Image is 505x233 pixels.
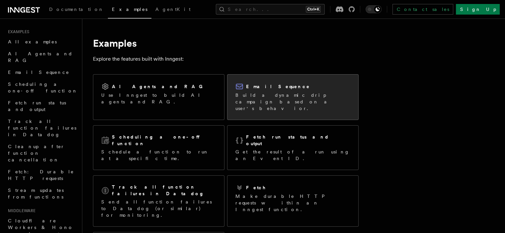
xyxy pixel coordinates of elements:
[5,48,78,66] a: AI Agents and RAG
[5,166,78,184] a: Fetch: Durable HTTP requests
[227,74,359,120] a: Email SequenceBuild a dynamic drip campaign based on a user's behavior.
[366,5,381,13] button: Toggle dark mode
[8,100,66,112] span: Fetch run status and output
[5,141,78,166] a: Cleanup after function cancellation
[8,82,78,93] span: Scheduling a one-off function
[112,134,216,147] h2: Scheduling a one-off function
[101,199,216,218] p: Send all function failures to Datadog (or similar) for monitoring.
[5,66,78,78] a: Email Sequence
[8,51,73,63] span: AI Agents and RAG
[8,188,64,200] span: Stream updates from functions
[216,4,325,15] button: Search...Ctrl+K
[151,2,195,18] a: AgentKit
[8,144,65,162] span: Cleanup after function cancellation
[306,6,321,13] kbd: Ctrl+K
[392,4,453,15] a: Contact sales
[45,2,108,18] a: Documentation
[8,119,76,137] span: Track all function failures in Datadog
[5,208,36,213] span: Middleware
[93,54,359,64] p: Explore the features built with Inngest:
[5,29,29,34] span: Examples
[235,193,350,213] p: Make durable HTTP requests within an Inngest function.
[93,125,224,170] a: Scheduling a one-off functionSchedule a function to run at a specific time.
[5,184,78,203] a: Stream updates from functions
[8,169,74,181] span: Fetch: Durable HTTP requests
[8,70,69,75] span: Email Sequence
[235,92,350,112] p: Build a dynamic drip campaign based on a user's behavior.
[5,36,78,48] a: All examples
[93,175,224,227] a: Track all function failures in DatadogSend all function failures to Datadog (or similar) for moni...
[227,125,359,170] a: Fetch run status and outputGet the result of a run using an Event ID.
[49,7,104,12] span: Documentation
[93,37,359,49] h1: Examples
[246,134,350,147] h2: Fetch run status and output
[227,175,359,227] a: FetchMake durable HTTP requests within an Inngest function.
[101,148,216,162] p: Schedule a function to run at a specific time.
[246,184,266,191] h2: Fetch
[235,148,350,162] p: Get the result of a run using an Event ID.
[155,7,191,12] span: AgentKit
[5,78,78,97] a: Scheduling a one-off function
[246,83,310,90] h2: Email Sequence
[101,92,216,105] p: Use Inngest to build AI agents and RAG.
[93,74,224,120] a: AI Agents and RAGUse Inngest to build AI agents and RAG.
[8,39,57,44] span: All examples
[108,2,151,19] a: Examples
[112,83,206,90] h2: AI Agents and RAG
[112,184,216,197] h2: Track all function failures in Datadog
[456,4,500,15] a: Sign Up
[5,115,78,141] a: Track all function failures in Datadog
[112,7,147,12] span: Examples
[5,97,78,115] a: Fetch run status and output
